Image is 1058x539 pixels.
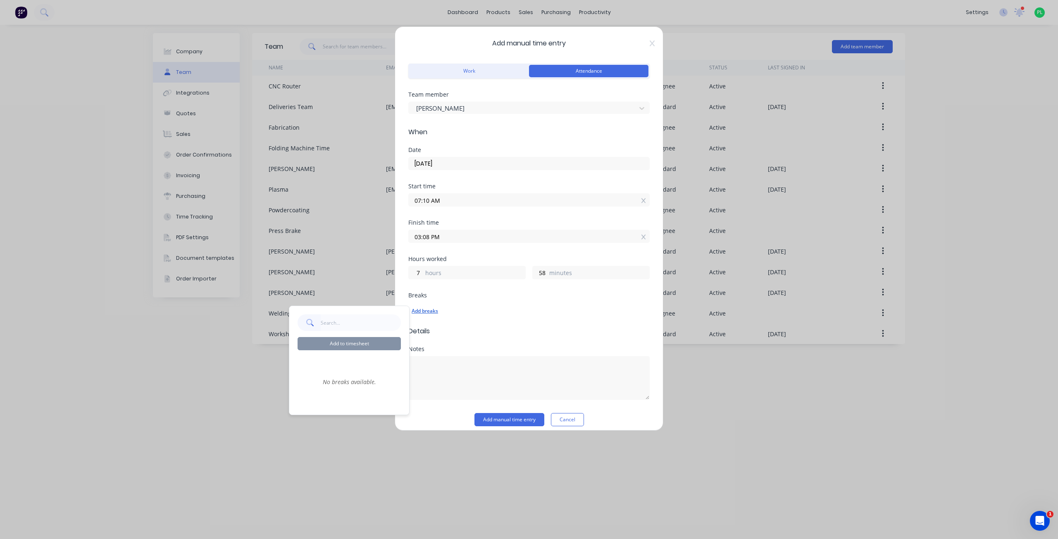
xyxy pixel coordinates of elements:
div: Start time [408,183,650,189]
div: No breaks available. [298,357,401,406]
button: Add to timesheet [298,337,401,350]
span: Add manual time entry [408,38,650,48]
input: Search... [321,314,401,331]
div: Notes [408,346,650,352]
span: Details [408,326,650,336]
div: Date [408,147,650,153]
label: minutes [549,268,649,279]
button: Cancel [551,413,584,426]
div: Team member [408,92,650,97]
div: Breaks [408,292,650,298]
div: Hours worked [408,256,650,262]
button: Attendance [529,65,648,77]
input: 0 [409,266,423,279]
button: Work [410,65,529,77]
label: hours [425,268,525,279]
span: 1 [1047,511,1053,518]
button: Add manual time entry [474,413,544,426]
div: Finish time [408,220,650,226]
input: 0 [533,266,547,279]
span: When [408,127,650,137]
iframe: Intercom live chat [1030,511,1050,531]
div: Add breaks [412,306,646,316]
